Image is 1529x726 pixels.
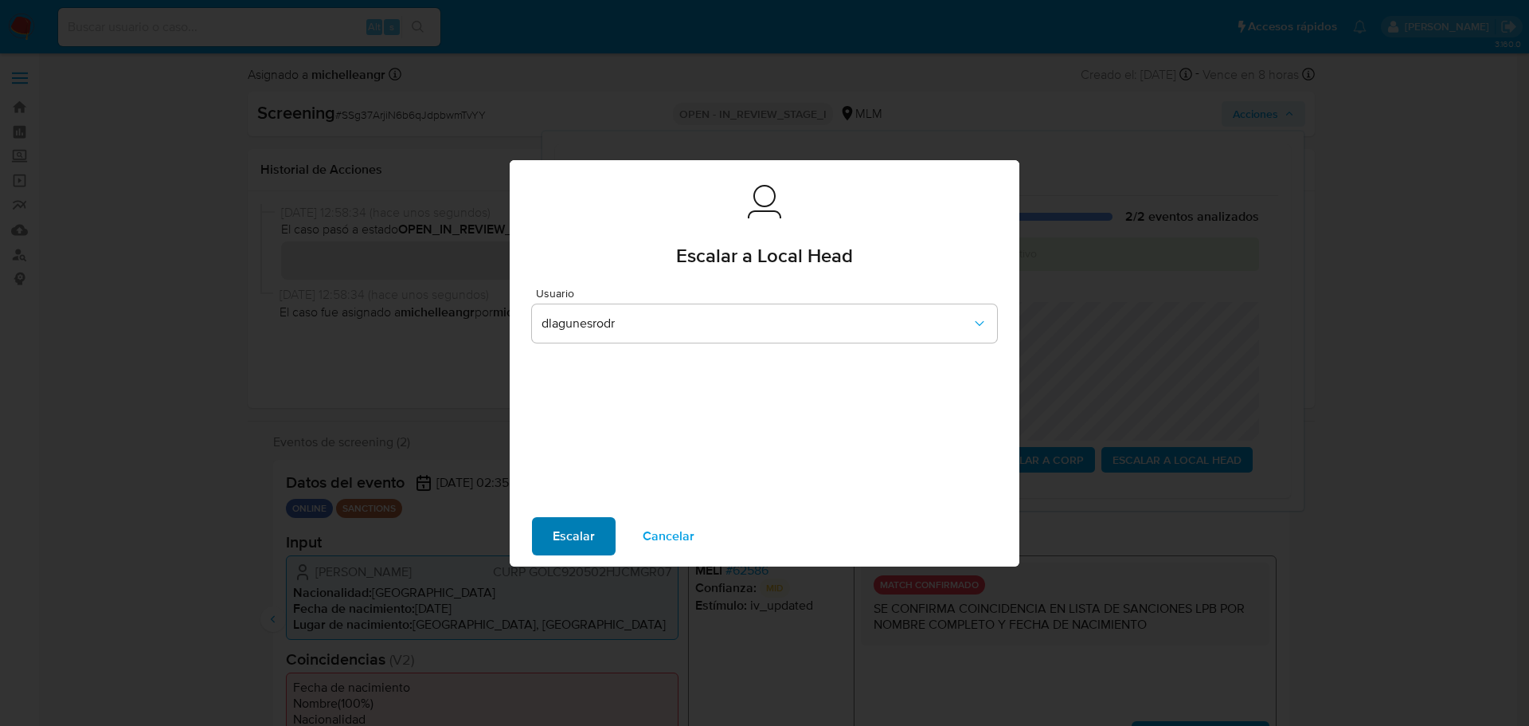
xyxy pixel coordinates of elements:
[676,246,853,265] span: Escalar a Local Head
[542,316,972,332] span: dlagunesrodr
[643,519,694,554] span: Cancelar
[553,519,595,554] span: Escalar
[536,288,1001,299] span: Usuario
[622,517,715,555] button: Cancelar
[532,517,616,555] button: Escalar
[532,304,997,343] button: dlagunesrodr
